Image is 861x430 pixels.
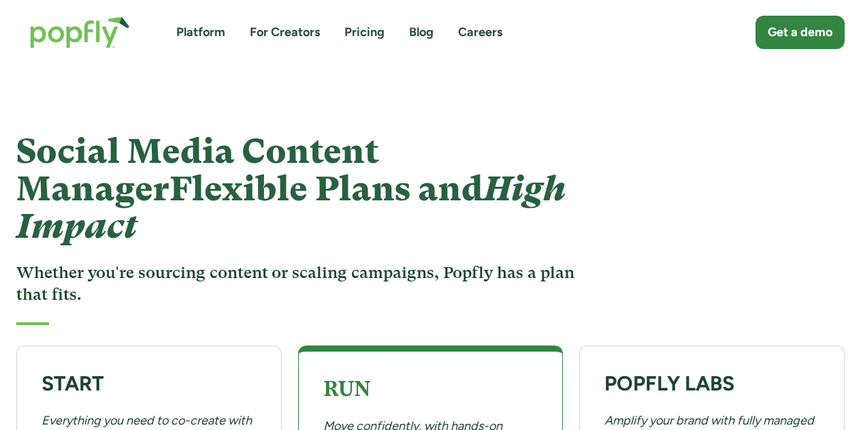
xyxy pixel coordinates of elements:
h1: Social Media Content Manager [16,133,581,245]
span: Flexible Plans and [16,169,566,246]
a: Careers [458,24,502,41]
a: home [16,3,144,62]
a: Get a demo [756,16,845,49]
a: For Creators [250,24,320,41]
a: Blog [409,24,434,41]
em: High Impact [16,169,566,246]
a: Platform [176,24,225,41]
a: Pricing [344,24,385,41]
strong: RUN [323,377,370,401]
strong: START [42,371,104,396]
h3: Whether you're sourcing content or scaling campaigns, Popfly has a plan that fits. [16,262,581,306]
div: Get a demo [768,24,832,41]
strong: POPFLY LABS [604,371,734,396]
